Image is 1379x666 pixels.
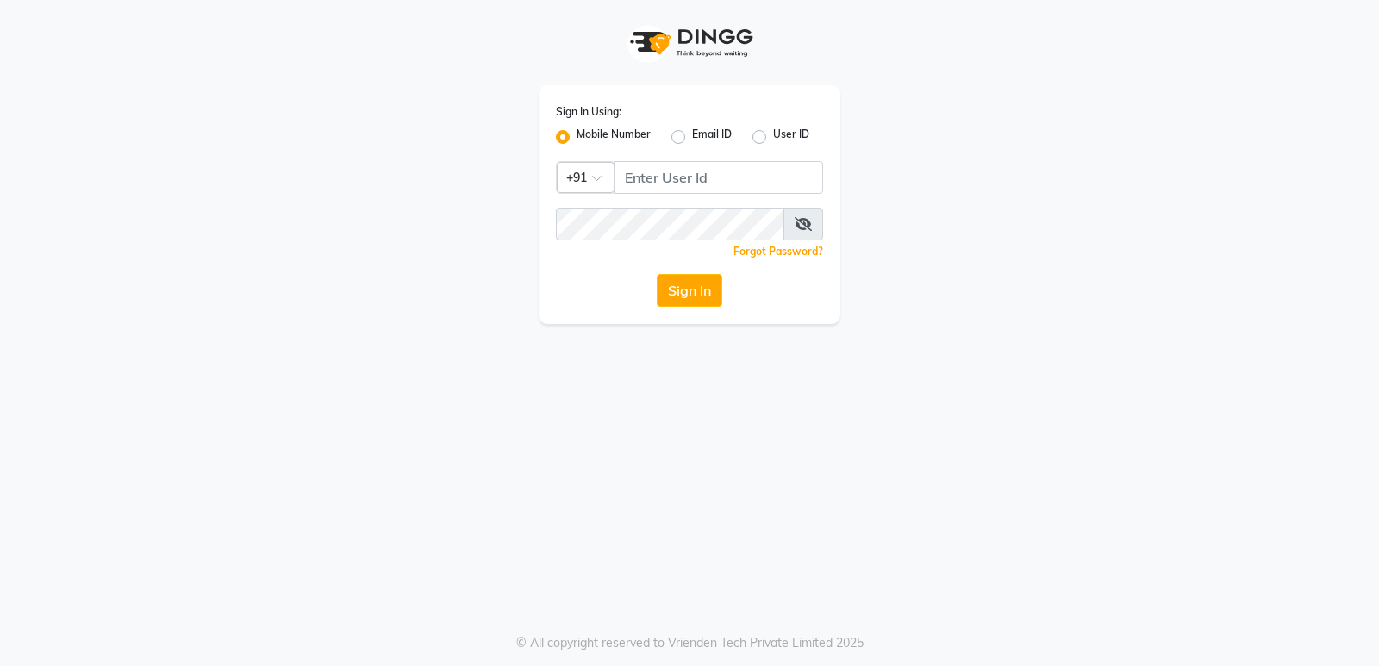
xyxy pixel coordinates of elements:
label: User ID [773,127,809,147]
button: Sign In [657,274,722,307]
label: Email ID [692,127,732,147]
input: Username [556,208,784,240]
input: Username [614,161,823,194]
a: Forgot Password? [733,245,823,258]
label: Sign In Using: [556,104,621,120]
label: Mobile Number [577,127,651,147]
img: logo1.svg [621,17,758,68]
